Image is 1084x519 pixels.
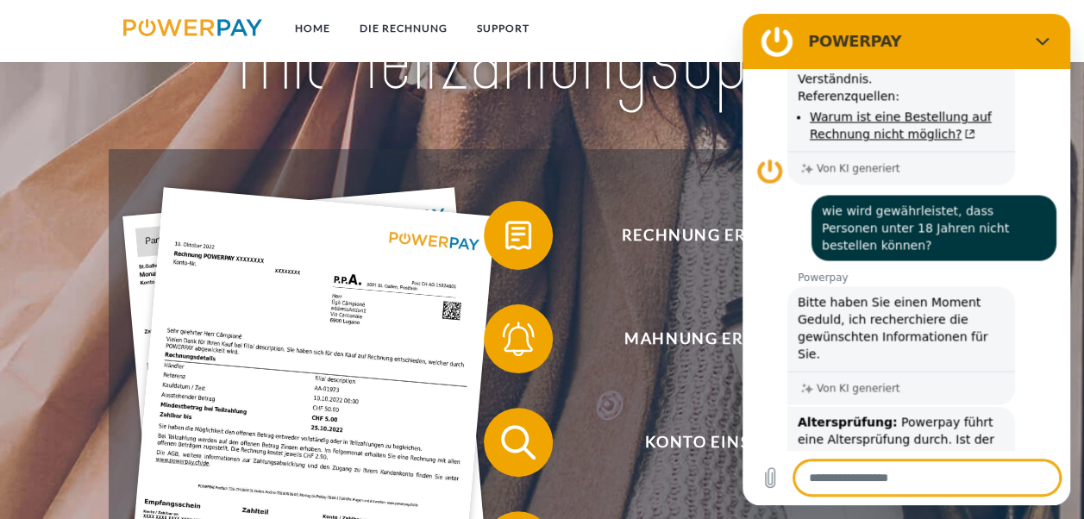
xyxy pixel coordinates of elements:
[55,401,155,415] strong: Altersprüfung:
[484,408,932,477] button: Konto einsehen
[497,317,540,360] img: qb_bell.svg
[510,304,932,373] span: Mahnung erhalten?
[497,214,540,257] img: qb_bill.svg
[484,304,932,373] button: Mahnung erhalten?
[743,14,1070,505] iframe: Messaging-Fenster
[280,13,345,44] a: Home
[872,13,925,44] a: agb
[510,408,932,477] span: Konto einsehen
[123,19,262,36] img: logo-powerpay.svg
[345,13,462,44] a: DIE RECHNUNG
[10,447,45,481] button: Datei hochladen
[497,421,540,464] img: qb_search.svg
[462,13,544,44] a: SUPPORT
[55,399,262,503] p: Powerpay führt eine Altersprüfung durch. Ist der Käufer nicht volljährig, wird eine Bestellung au...
[484,201,932,270] button: Rechnung erhalten?
[510,201,932,270] span: Rechnung erhalten?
